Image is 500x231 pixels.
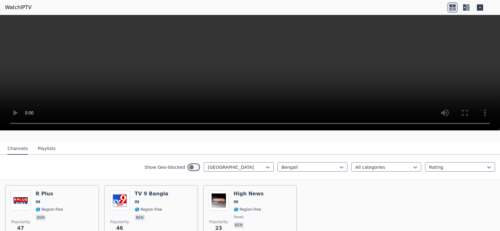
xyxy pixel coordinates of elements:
[135,207,162,212] span: 🌎 Region-free
[135,214,145,221] p: ben
[234,191,264,197] h6: High News
[38,143,56,155] button: Playlists
[209,219,228,224] span: Popularity
[135,191,168,197] h6: TV 9 Bangla
[144,164,185,170] label: Show Geo-blocked
[110,219,129,224] span: Popularity
[5,4,32,11] a: WatchIPTV
[36,199,40,204] span: IN
[36,191,63,197] h6: R Plus
[11,191,31,211] img: R Plus
[234,199,238,204] span: IN
[36,207,63,212] span: 🌎 Region-free
[234,207,261,212] span: 🌎 Region-free
[11,219,30,224] span: Popularity
[110,191,130,211] img: TV 9 Bangla
[209,191,229,211] img: High News
[234,222,244,228] p: ben
[135,199,139,204] span: IN
[36,214,46,221] p: ben
[234,214,244,219] span: news
[7,143,28,155] button: Channels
